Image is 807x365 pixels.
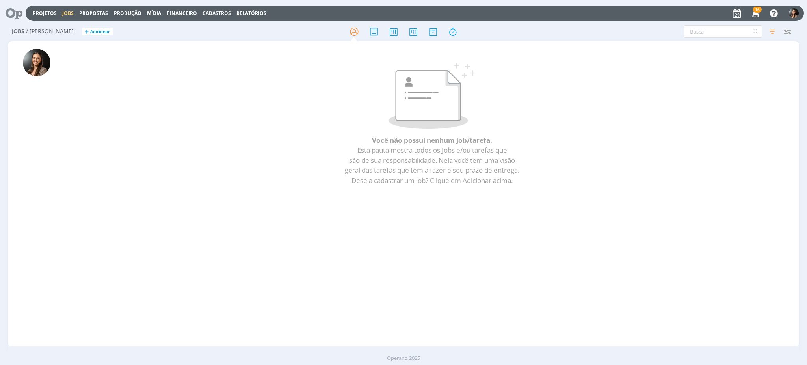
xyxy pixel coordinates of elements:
[145,10,164,17] button: Mídia
[62,10,74,17] a: Jobs
[112,10,144,17] button: Produção
[753,7,762,13] span: 16
[165,10,199,17] button: Financeiro
[389,63,476,129] img: Sem resultados
[23,49,50,76] img: B
[30,10,59,17] button: Projetos
[200,10,233,17] button: Cadastros
[77,10,110,17] button: Propostas
[85,145,779,185] p: Esta pauta mostra todos os Jobs e/ou tarefas que são de sua responsabilidade. Nela você tem uma v...
[789,8,799,18] img: B
[82,60,782,195] div: Você não possui nenhum job/tarefa.
[788,6,799,20] button: B
[203,10,231,17] span: Cadastros
[60,10,76,17] button: Jobs
[85,28,89,36] span: +
[12,28,24,35] span: Jobs
[747,6,763,20] button: 16
[26,28,74,35] span: / [PERSON_NAME]
[684,25,762,38] input: Busca
[167,10,197,17] a: Financeiro
[82,28,113,36] button: +Adicionar
[33,10,57,17] a: Projetos
[234,10,269,17] button: Relatórios
[147,10,161,17] a: Mídia
[79,10,108,17] span: Propostas
[90,29,110,34] span: Adicionar
[114,10,141,17] a: Produção
[236,10,266,17] a: Relatórios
